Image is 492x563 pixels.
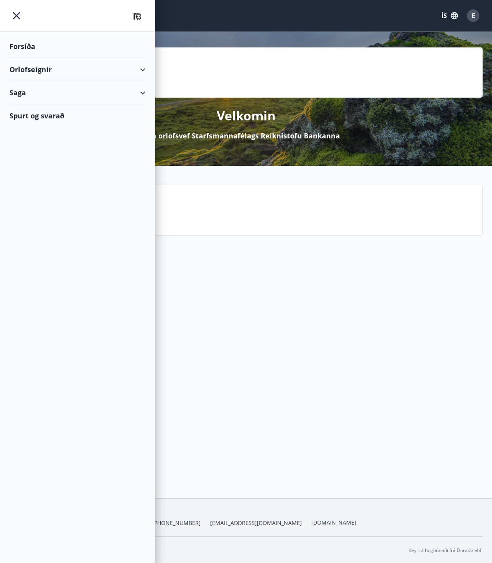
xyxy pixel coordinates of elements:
p: á orlofsvef Starfsmannafélags Reiknistofu Bankanna [152,131,340,141]
span: [PHONE_NUMBER] [152,519,201,527]
span: [EMAIL_ADDRESS][DOMAIN_NAME] [210,519,302,527]
button: ÍS [437,9,462,23]
div: Forsíða [9,35,145,58]
div: Orlofseignir [9,58,145,81]
span: E [472,11,475,20]
p: Spurt og svarað [67,205,476,218]
p: Velkomin [217,107,276,124]
div: Saga [9,81,145,104]
div: Spurt og svarað [9,104,145,127]
img: union_logo [129,9,145,24]
button: E [464,6,483,25]
p: Keyrt á hugbúnaði frá Dorado ehf. [408,547,483,554]
a: [DOMAIN_NAME] [311,519,356,526]
button: menu [9,9,24,23]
